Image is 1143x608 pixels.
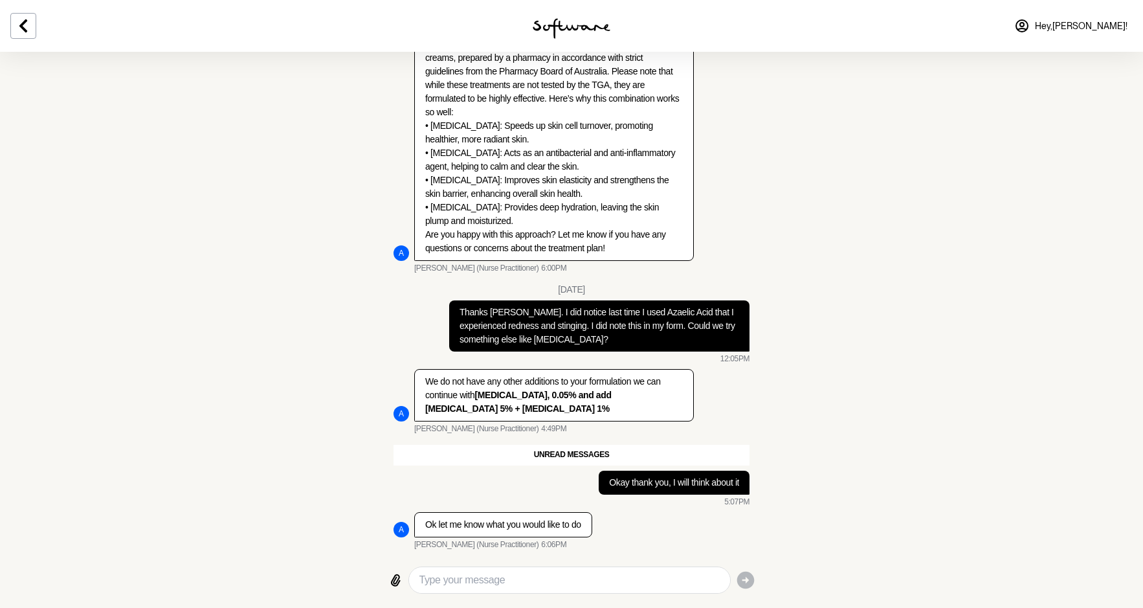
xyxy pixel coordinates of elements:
[394,245,409,261] div: A
[1006,10,1135,41] a: Hey,[PERSON_NAME]!
[558,284,585,295] div: [DATE]
[533,18,610,39] img: software logo
[460,306,739,346] p: Thanks [PERSON_NAME]. I did notice last time I used Azaelic Acid that I experienced redness and s...
[394,406,409,422] div: A
[394,445,749,466] div: unread messages
[414,424,538,434] span: [PERSON_NAME] (Nurse Practitioner)
[541,424,566,434] time: 2025-08-17T08:49:09.138Z
[541,540,566,550] time: 2025-08-17T10:06:06.693Z
[419,572,720,588] textarea: Type your message
[425,518,581,532] p: Ok let me know what you would like to do
[425,375,683,416] p: We do not have any other additions to your formulation we can continue with
[394,522,409,537] div: A
[724,497,749,508] time: 2025-08-17T09:07:58.393Z
[720,354,749,365] time: 2025-08-17T04:05:18.284Z
[425,390,612,414] strong: [MEDICAL_DATA], 0.05% and add [MEDICAL_DATA] 5% + [MEDICAL_DATA] 1%
[609,476,739,490] p: Okay thank you, I will think about it
[414,264,538,274] span: [PERSON_NAME] (Nurse Practitioner)
[394,522,409,537] div: Annie Butler (Nurse Practitioner)
[1035,21,1127,32] span: Hey, [PERSON_NAME] !
[394,406,409,422] div: Annie Butler (Nurse Practitioner)
[541,264,566,274] time: 2025-08-15T10:00:05.414Z
[394,245,409,261] div: Annie Butler (Nurse Practitioner)
[414,540,538,550] span: [PERSON_NAME] (Nurse Practitioner)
